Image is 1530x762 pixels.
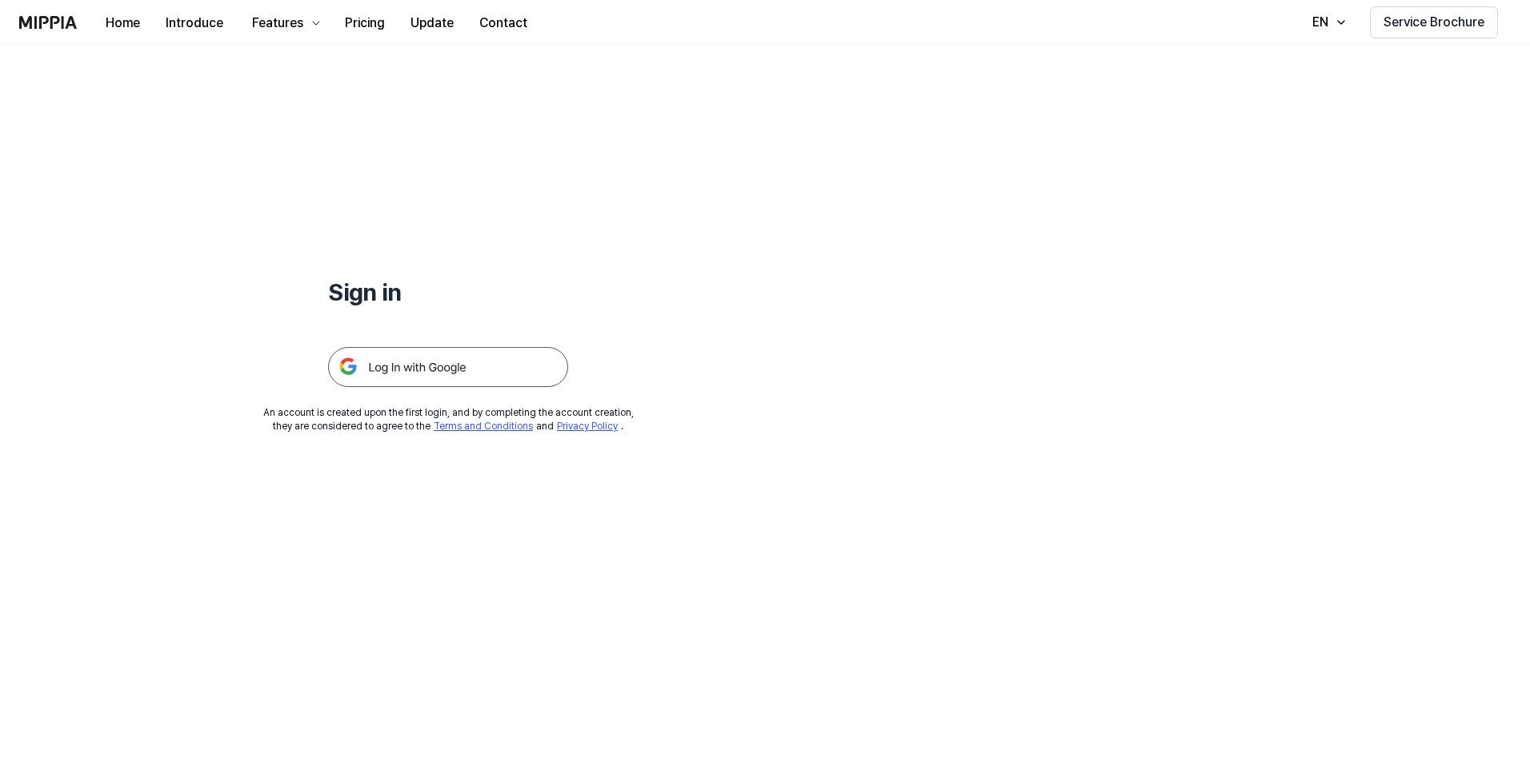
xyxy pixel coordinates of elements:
div: An account is created upon the first login, and by completing the account creation, they are cons... [263,406,634,433]
a: Terms and Conditions [434,421,533,432]
div: Features [249,14,306,33]
button: Introduce [153,7,236,39]
button: Pricing [332,7,398,39]
button: Update [398,7,467,39]
button: Service Brochure [1370,6,1498,38]
button: Contact [467,7,540,39]
button: EN [1296,6,1357,38]
a: Privacy Policy [557,421,618,432]
div: EN [1309,13,1332,32]
button: Home [93,7,153,39]
a: Update [398,1,467,45]
button: Features [236,7,332,39]
img: 구글 로그인 버튼 [328,347,568,387]
img: logo [19,16,77,29]
h1: Sign in [328,275,568,309]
